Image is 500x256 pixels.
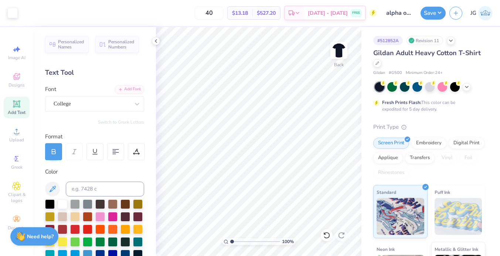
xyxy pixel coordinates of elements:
img: Standard [377,198,424,235]
span: Metallic & Glitter Ink [435,245,478,253]
div: Applique [373,152,403,164]
span: Puff Ink [435,188,450,196]
span: FREE [352,10,360,16]
span: Clipart & logos [4,192,30,203]
span: Designs [8,82,25,88]
a: JG [470,6,493,20]
div: Add Font [115,85,144,94]
div: Color [45,168,144,176]
span: JG [470,9,476,17]
input: e.g. 7428 c [66,182,144,196]
span: Neon Ink [377,245,395,253]
span: Standard [377,188,396,196]
span: # G500 [389,70,402,76]
div: Revision 11 [407,36,443,45]
span: Gildan Adult Heavy Cotton T-Shirt [373,48,481,57]
div: Back [334,61,344,68]
div: Format [45,132,145,141]
span: Greek [11,164,23,170]
div: Embroidery [411,138,446,149]
div: # 512852A [373,36,403,45]
label: Font [45,85,56,94]
span: Image AI [8,55,25,61]
span: Personalized Numbers [108,39,135,50]
div: Transfers [405,152,435,164]
div: Print Type [373,123,485,131]
strong: Need help? [27,233,54,240]
span: 100 % [282,238,294,245]
div: Rhinestones [373,167,409,178]
div: Text Tool [45,68,144,78]
span: $527.20 [257,9,276,17]
span: Gildan [373,70,385,76]
span: Minimum Order: 24 + [406,70,443,76]
img: Puff Ink [435,198,482,235]
div: Digital Print [449,138,484,149]
span: $13.18 [232,9,248,17]
span: Upload [9,137,24,143]
div: Screen Print [373,138,409,149]
span: [DATE] - [DATE] [308,9,348,17]
input: Untitled Design [381,6,417,20]
div: Foil [460,152,477,164]
strong: Fresh Prints Flash: [382,100,421,105]
img: Back [331,43,346,58]
span: Decorate [8,225,25,231]
div: Vinyl [437,152,458,164]
span: Personalized Names [58,39,84,50]
span: Add Text [8,110,25,115]
img: Jazmin Gatus [478,6,493,20]
input: – – [195,6,224,20]
button: Save [421,7,446,20]
div: This color can be expedited for 5 day delivery. [382,99,473,112]
button: Switch to Greek Letters [98,119,144,125]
